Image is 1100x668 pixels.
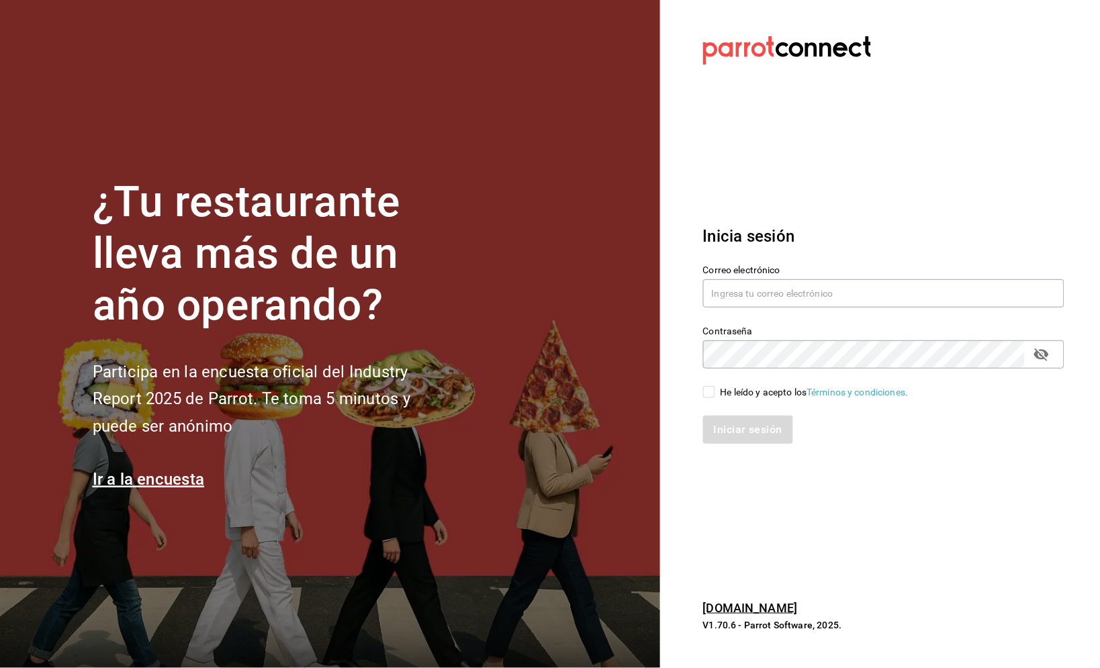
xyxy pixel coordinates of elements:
[93,470,205,489] a: Ir a la encuesta
[703,279,1064,307] input: Ingresa tu correo electrónico
[807,387,909,397] a: Términos y condiciones.
[721,385,909,399] div: He leído y acepto los
[703,601,798,615] a: [DOMAIN_NAME]
[1030,343,1053,366] button: passwordField
[703,224,1064,248] h3: Inicia sesión
[703,266,1064,275] label: Correo electrónico
[93,177,455,331] h1: ¿Tu restaurante lleva más de un año operando?
[93,359,455,440] h2: Participa en la encuesta oficial del Industry Report 2025 de Parrot. Te toma 5 minutos y puede se...
[703,327,1064,336] label: Contraseña
[703,618,1064,632] p: V1.70.6 - Parrot Software, 2025.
